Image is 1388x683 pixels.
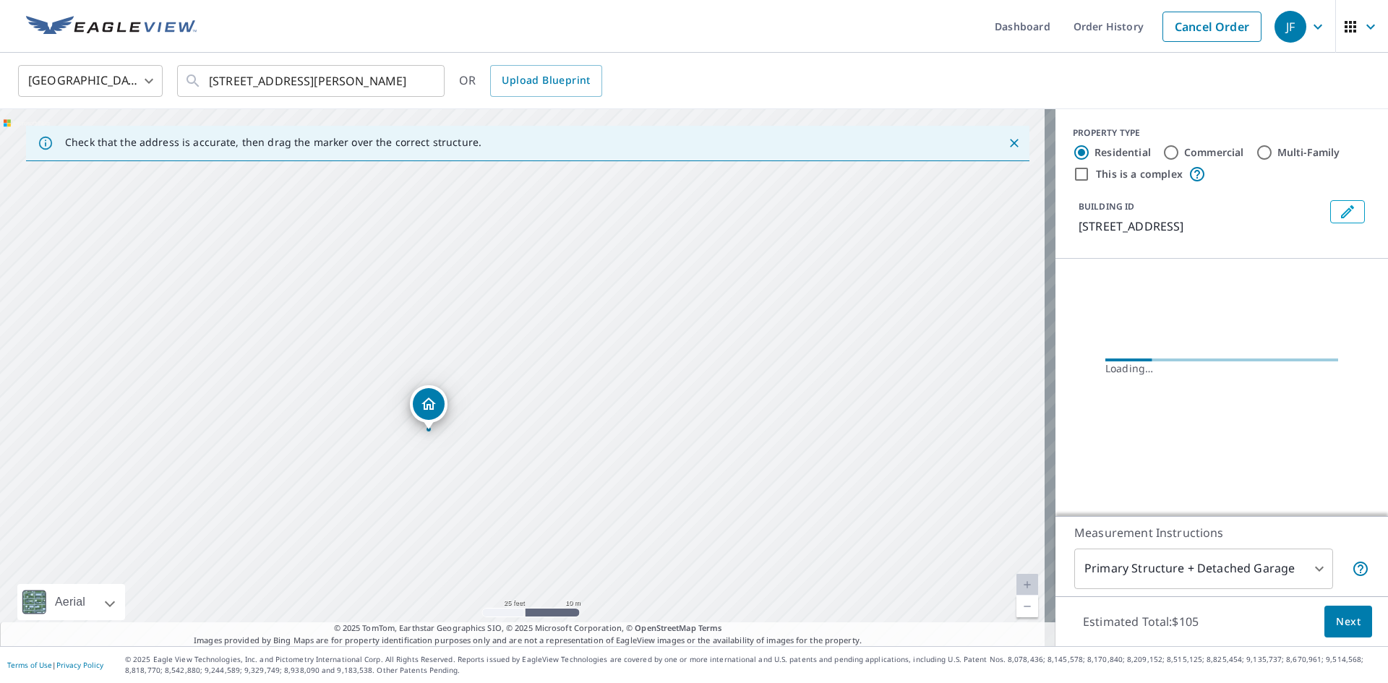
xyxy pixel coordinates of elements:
div: OR [459,65,602,97]
img: EV Logo [26,16,197,38]
p: BUILDING ID [1079,200,1134,212]
label: Commercial [1184,145,1244,160]
input: Search by address or latitude-longitude [209,61,415,101]
p: © 2025 Eagle View Technologies, Inc. and Pictometry International Corp. All Rights Reserved. Repo... [125,654,1381,676]
div: Primary Structure + Detached Garage [1074,549,1333,589]
div: Aerial [17,584,125,620]
a: Terms of Use [7,660,52,670]
div: Dropped pin, building 1, Residential property, 8737 Linebrook Dr Trinity, FL 34655 [410,385,447,430]
span: Next [1336,613,1361,631]
div: PROPERTY TYPE [1073,126,1371,139]
p: [STREET_ADDRESS] [1079,218,1324,235]
label: Multi-Family [1277,145,1340,160]
button: Edit building 1 [1330,200,1365,223]
a: Privacy Policy [56,660,103,670]
a: Current Level 20, Zoom In Disabled [1016,574,1038,596]
div: Aerial [51,584,90,620]
span: Your report will include the primary structure and a detached garage if one exists. [1352,560,1369,577]
span: © 2025 TomTom, Earthstar Geographics SIO, © 2025 Microsoft Corporation, © [334,622,722,635]
a: Current Level 20, Zoom Out [1016,596,1038,617]
button: Next [1324,606,1372,638]
label: This is a complex [1096,167,1183,181]
p: Measurement Instructions [1074,524,1369,541]
p: Check that the address is accurate, then drag the marker over the correct structure. [65,136,481,149]
a: OpenStreetMap [635,622,695,633]
div: Loading… [1105,361,1338,376]
p: Estimated Total: $105 [1071,606,1210,637]
a: Terms [698,622,722,633]
div: JF [1275,11,1306,43]
span: Upload Blueprint [502,72,590,90]
button: Close [1005,134,1024,153]
p: | [7,661,103,669]
div: [GEOGRAPHIC_DATA] [18,61,163,101]
a: Cancel Order [1162,12,1261,42]
label: Residential [1094,145,1151,160]
a: Upload Blueprint [490,65,601,97]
